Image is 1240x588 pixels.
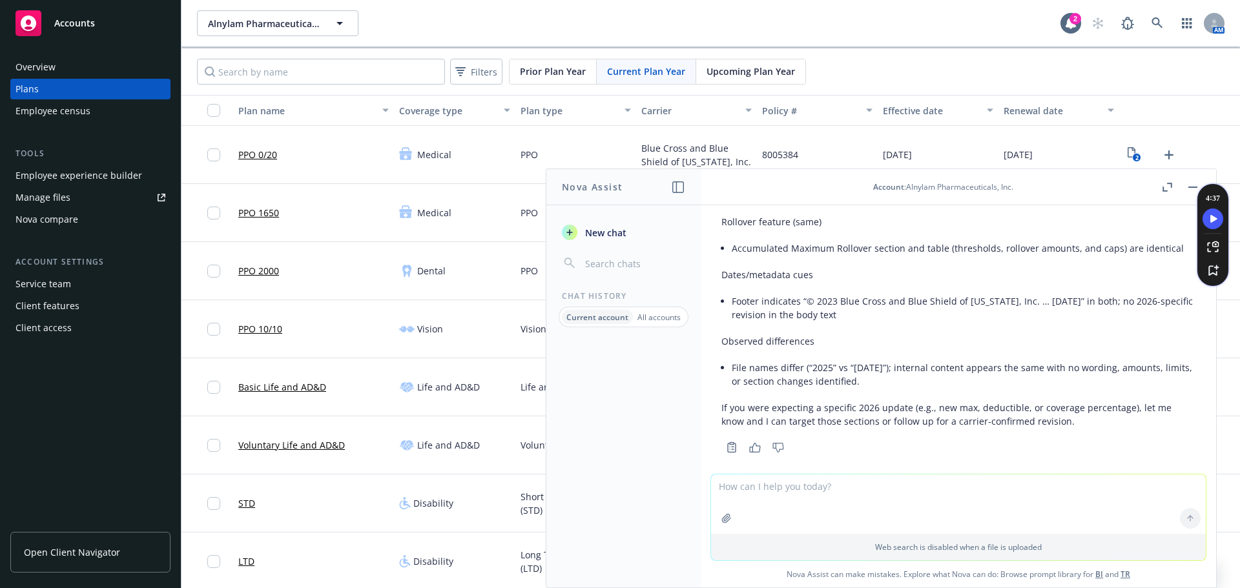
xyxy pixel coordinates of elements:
[417,438,480,452] span: Life and AD&D
[521,264,538,278] span: PPO
[641,104,738,117] div: Carrier
[197,59,445,85] input: Search by name
[521,438,627,452] span: Voluntary Life and AD&D
[1004,148,1033,161] span: [DATE]
[1174,10,1200,36] a: Switch app
[732,239,1195,258] li: Accumulated Maximum Rollover section and table (thresholds, rollover amounts, and caps) are ident...
[208,17,320,30] span: Alnylam Pharmaceuticals, Inc.
[450,59,502,85] button: Filters
[207,381,220,394] input: Toggle Row Selected
[873,181,1013,192] div: : Alnylam Pharmaceuticals, Inc.
[607,65,685,78] span: Current Plan Year
[637,312,681,323] p: All accounts
[721,401,1195,428] p: If you were expecting a specific 2026 update (e.g., new max, deductible, or coverage percentage),...
[641,141,752,168] span: Blue Cross and Blue Shield of [US_STATE], Inc.
[1069,12,1081,24] div: 2
[566,312,628,323] p: Current account
[417,380,480,394] span: Life and AD&D
[15,79,39,99] div: Plans
[1095,569,1103,580] a: BI
[10,209,170,230] a: Nova compare
[515,95,636,126] button: Plan type
[521,380,583,394] span: Life and AD&D
[1115,10,1141,36] a: Report a Bug
[207,207,220,219] input: Toggle Row Selected
[10,318,170,338] a: Client access
[1159,145,1179,165] a: Upload Plan Documents
[521,322,546,336] span: Vision
[998,95,1119,126] button: Renewal date
[413,554,453,568] span: Disability
[413,496,453,510] span: Disability
[10,101,170,121] a: Employee census
[54,18,95,28] span: Accounts
[721,215,1195,228] p: Rollover feature (same)
[521,548,631,575] span: Long Term Disability (LTD)
[732,358,1195,390] li: File names differ (“2025” vs “[DATE]”); internal content appears the same with no wording, amount...
[207,104,220,117] input: Select all
[10,296,170,316] a: Client features
[207,439,220,452] input: Toggle Row Selected
[10,165,170,186] a: Employee experience builder
[15,101,90,121] div: Employee census
[15,209,78,230] div: Nova compare
[636,95,757,126] button: Carrier
[453,63,500,81] span: Filters
[562,180,623,194] h1: Nova Assist
[238,322,282,336] a: PPO 10/10
[762,104,858,117] div: Policy #
[238,554,254,568] a: LTD
[10,274,170,294] a: Service team
[15,296,79,316] div: Client features
[24,545,120,559] span: Open Client Navigator
[768,438,789,456] button: Thumbs down
[520,65,586,78] span: Prior Plan Year
[521,490,631,517] span: Short Term Disability (STD)
[10,147,170,160] div: Tools
[726,441,738,453] svg: Copy to clipboard
[521,206,538,219] span: PPO
[10,57,170,77] a: Overview
[1085,10,1111,36] a: Start snowing
[883,104,979,117] div: Effective date
[207,323,220,336] input: Toggle Row Selected
[762,148,798,161] span: 8005384
[1144,10,1170,36] a: Search
[233,95,394,126] button: Plan name
[207,555,220,568] input: Toggle Row Selected
[238,438,345,452] a: Voluntary Life and AD&D
[521,104,617,117] div: Plan type
[546,290,701,301] div: Chat History
[878,95,998,126] button: Effective date
[1124,145,1145,165] a: View Plan Documents
[238,104,375,117] div: Plan name
[873,181,904,192] span: Account
[238,148,277,161] a: PPO 0/20
[417,264,446,278] span: Dental
[1135,154,1139,162] text: 2
[757,95,878,126] button: Policy #
[15,274,71,294] div: Service team
[15,57,56,77] div: Overview
[1121,569,1130,580] a: TR
[706,561,1211,587] span: Nova Assist can make mistakes. Explore what Nova can do: Browse prompt library for and
[707,65,795,78] span: Upcoming Plan Year
[10,5,170,41] a: Accounts
[721,334,1195,348] p: Observed differences
[197,10,358,36] button: Alnylam Pharmaceuticals, Inc.
[15,165,142,186] div: Employee experience builder
[417,322,443,336] span: Vision
[521,148,538,161] span: PPO
[10,256,170,269] div: Account settings
[15,187,70,208] div: Manage files
[399,104,495,117] div: Coverage type
[238,206,279,219] a: PPO 1650
[238,380,326,394] a: Basic Life and AD&D
[207,497,220,510] input: Toggle Row Selected
[238,264,279,278] a: PPO 2000
[417,206,451,219] span: Medical
[719,542,1198,553] p: Web search is disabled when a file is uploaded
[557,221,690,244] button: New chat
[583,254,685,272] input: Search chats
[583,226,626,239] span: New chat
